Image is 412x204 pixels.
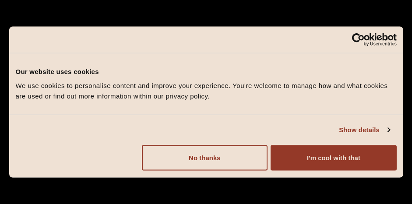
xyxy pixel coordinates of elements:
[142,145,268,170] button: No thanks
[16,67,397,77] div: Our website uses cookies
[16,80,397,101] div: We use cookies to personalise content and improve your experience. You're welcome to manage how a...
[271,145,396,170] button: I'm cool with that
[320,33,397,46] a: Usercentrics Cookiebot - opens in a new window
[339,125,390,135] a: Show details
